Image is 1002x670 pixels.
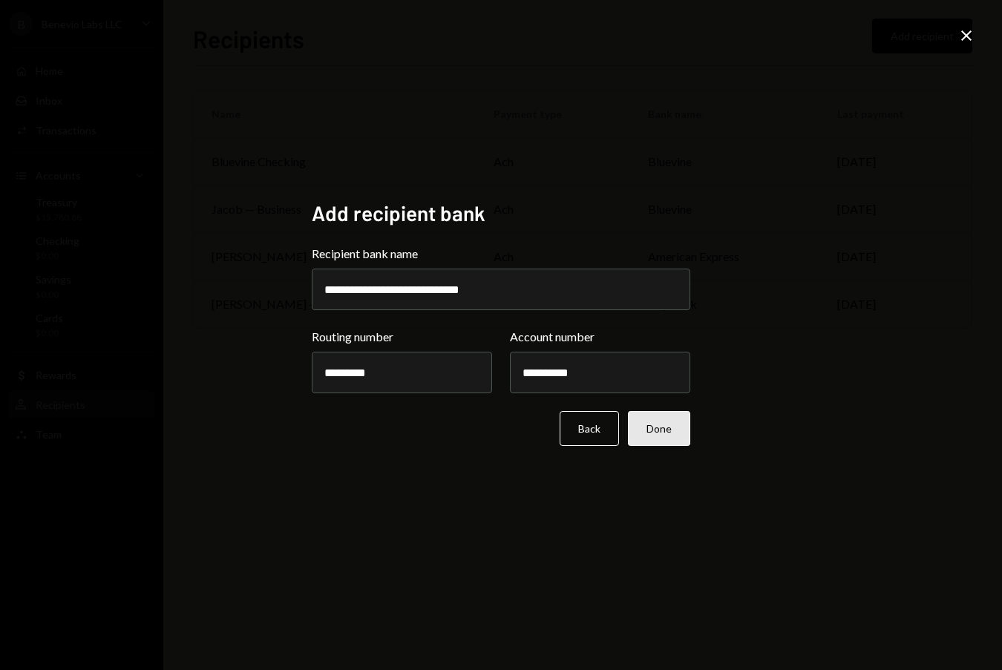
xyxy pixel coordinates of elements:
[510,328,690,346] label: Account number
[628,411,690,446] button: Done
[312,199,690,228] h2: Add recipient bank
[312,245,690,263] label: Recipient bank name
[560,411,619,446] button: Back
[312,328,492,346] label: Routing number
